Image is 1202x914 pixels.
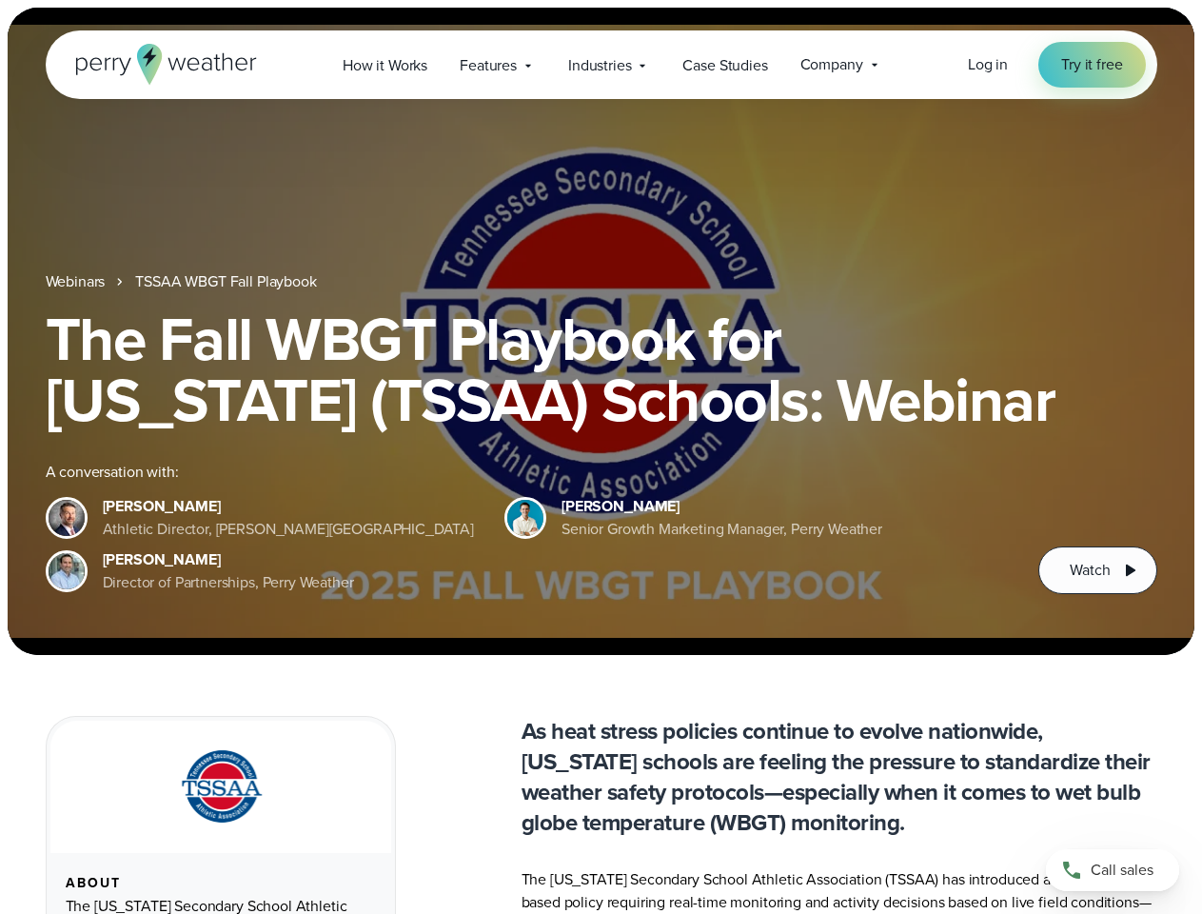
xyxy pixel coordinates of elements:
[460,54,517,77] span: Features
[800,53,863,76] span: Company
[522,716,1157,838] p: As heat stress policies continue to evolve nationwide, [US_STATE] schools are feeling the pressur...
[135,270,316,293] a: TSSAA WBGT Fall Playbook
[1061,53,1122,76] span: Try it free
[1091,859,1153,882] span: Call sales
[1046,849,1179,891] a: Call sales
[1038,546,1156,594] button: Watch
[66,876,376,891] div: About
[968,53,1008,76] a: Log in
[103,548,354,571] div: [PERSON_NAME]
[49,553,85,589] img: Jeff Wood
[562,518,882,541] div: Senior Growth Marketing Manager, Perry Weather
[46,270,1157,293] nav: Breadcrumb
[46,308,1157,430] h1: The Fall WBGT Playbook for [US_STATE] (TSSAA) Schools: Webinar
[1038,42,1145,88] a: Try it free
[343,54,427,77] span: How it Works
[103,571,354,594] div: Director of Partnerships, Perry Weather
[1070,559,1110,582] span: Watch
[562,495,882,518] div: [PERSON_NAME]
[103,518,475,541] div: Athletic Director, [PERSON_NAME][GEOGRAPHIC_DATA]
[49,500,85,536] img: Brian Wyatt
[682,54,767,77] span: Case Studies
[46,461,1009,484] div: A conversation with:
[157,744,285,830] img: TSSAA-Tennessee-Secondary-School-Athletic-Association.svg
[507,500,543,536] img: Spencer Patton, Perry Weather
[666,46,783,85] a: Case Studies
[968,53,1008,75] span: Log in
[46,270,106,293] a: Webinars
[103,495,475,518] div: [PERSON_NAME]
[326,46,443,85] a: How it Works
[568,54,631,77] span: Industries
